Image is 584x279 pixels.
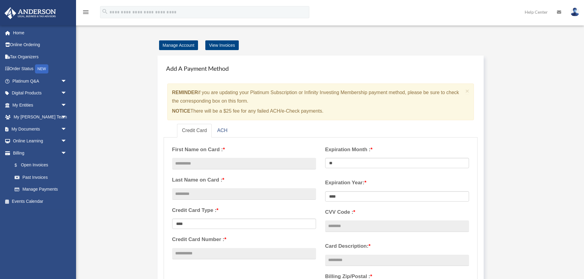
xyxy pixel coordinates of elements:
[3,7,58,19] img: Anderson Advisors Platinum Portal
[61,75,73,87] span: arrow_drop_down
[325,208,469,217] label: CVV Code :
[4,135,76,147] a: Online Learningarrow_drop_down
[172,145,316,154] label: First Name on Card :
[35,64,48,73] div: NEW
[325,145,469,154] label: Expiration Month :
[172,206,316,215] label: Credit Card Type :
[325,242,469,251] label: Card Description:
[4,51,76,63] a: Tax Organizers
[61,87,73,100] span: arrow_drop_down
[4,123,76,135] a: My Documentsarrow_drop_down
[4,195,76,207] a: Events Calendar
[4,27,76,39] a: Home
[177,124,212,138] a: Credit Card
[18,162,21,169] span: $
[4,99,76,111] a: My Entitiesarrow_drop_down
[61,99,73,111] span: arrow_drop_down
[167,83,474,120] div: if you are updating your Platinum Subscription or Infinity Investing Membership payment method, p...
[325,178,469,187] label: Expiration Year:
[570,8,579,16] img: User Pic
[212,124,232,138] a: ACH
[4,63,76,75] a: Order StatusNEW
[9,171,76,183] a: Past Invoices
[164,62,478,75] h4: Add A Payment Method
[205,40,238,50] a: View Invoices
[4,87,76,99] a: Digital Productsarrow_drop_down
[172,175,316,185] label: Last Name on Card :
[4,75,76,87] a: Platinum Q&Aarrow_drop_down
[61,111,73,124] span: arrow_drop_down
[82,11,89,16] a: menu
[4,111,76,123] a: My [PERSON_NAME] Teamarrow_drop_down
[172,108,190,114] strong: NOTICE
[102,8,108,15] i: search
[465,88,469,94] button: Close
[9,159,76,172] a: $Open Invoices
[172,235,316,244] label: Credit Card Number :
[82,9,89,16] i: menu
[465,87,469,94] span: ×
[4,39,76,51] a: Online Ordering
[159,40,198,50] a: Manage Account
[61,135,73,148] span: arrow_drop_down
[61,147,73,159] span: arrow_drop_down
[4,147,76,159] a: Billingarrow_drop_down
[61,123,73,135] span: arrow_drop_down
[172,107,463,115] p: There will be a $25 fee for any failed ACH/e-Check payments.
[172,90,198,95] strong: REMINDER
[9,183,73,196] a: Manage Payments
